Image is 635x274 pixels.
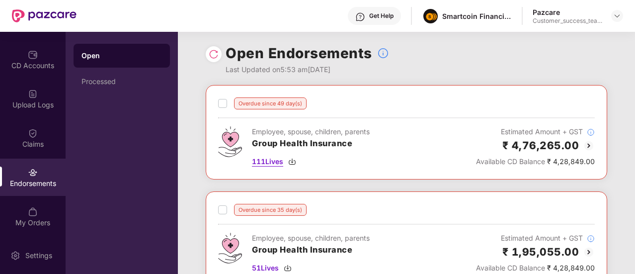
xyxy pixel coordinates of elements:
div: Settings [22,251,55,261]
h1: Open Endorsements [226,42,372,64]
div: ₹ 4,28,849.00 [476,156,595,167]
img: svg+xml;base64,PHN2ZyBpZD0iRW5kb3JzZW1lbnRzIiB4bWxucz0iaHR0cDovL3d3dy53My5vcmcvMjAwMC9zdmciIHdpZH... [28,168,38,178]
div: Employee, spouse, children, parents [252,126,370,137]
div: Last Updated on 5:53 am[DATE] [226,64,389,75]
h3: Group Health Insurance [252,244,370,257]
img: svg+xml;base64,PHN2ZyBpZD0iSW5mb18tXzMyeDMyIiBkYXRhLW5hbWU9IkluZm8gLSAzMngzMiIgeG1sbnM9Imh0dHA6Ly... [587,128,595,136]
div: Pazcare [533,7,602,17]
div: Employee, spouse, children, parents [252,233,370,244]
h2: ₹ 4,76,265.00 [502,137,579,154]
img: New Pazcare Logo [12,9,77,22]
img: svg+xml;base64,PHN2ZyBpZD0iQmFjay0yMHgyMCIgeG1sbnM9Imh0dHA6Ly93d3cudzMub3JnLzIwMDAvc3ZnIiB3aWR0aD... [583,246,595,258]
span: 111 Lives [252,156,283,167]
img: svg+xml;base64,PHN2ZyBpZD0iRG93bmxvYWQtMzJ4MzIiIHhtbG5zPSJodHRwOi8vd3d3LnczLm9yZy8yMDAwL3N2ZyIgd2... [284,264,292,272]
span: Available CD Balance [476,264,545,272]
span: 51 Lives [252,263,279,274]
img: svg+xml;base64,PHN2ZyBpZD0iU2V0dGluZy0yMHgyMCIgeG1sbnM9Imh0dHA6Ly93d3cudzMub3JnLzIwMDAvc3ZnIiB3aW... [10,251,20,261]
img: svg+xml;base64,PHN2ZyBpZD0iUmVsb2FkLTMyeDMyIiB4bWxucz0iaHR0cDovL3d3dy53My5vcmcvMjAwMC9zdmciIHdpZH... [209,49,219,59]
img: svg+xml;base64,PHN2ZyBpZD0iQ2xhaW0iIHhtbG5zPSJodHRwOi8vd3d3LnczLm9yZy8yMDAwL3N2ZyIgd2lkdGg9IjIwIi... [28,128,38,138]
div: Overdue since 49 day(s) [234,97,307,109]
img: svg+xml;base64,PHN2ZyBpZD0iVXBsb2FkX0xvZ3MiIGRhdGEtbmFtZT0iVXBsb2FkIExvZ3MiIHhtbG5zPSJodHRwOi8vd3... [28,89,38,99]
div: ₹ 4,28,849.00 [476,263,595,274]
div: Estimated Amount + GST [476,126,595,137]
img: svg+xml;base64,PHN2ZyBpZD0iSGVscC0zMngzMiIgeG1sbnM9Imh0dHA6Ly93d3cudzMub3JnLzIwMDAvc3ZnIiB3aWR0aD... [355,12,365,22]
img: svg+xml;base64,PHN2ZyBpZD0iSW5mb18tXzMyeDMyIiBkYXRhLW5hbWU9IkluZm8gLSAzMngzMiIgeG1sbnM9Imh0dHA6Ly... [587,235,595,243]
div: Processed [81,78,162,86]
img: image%20(1).png [423,9,438,23]
div: Smartcoin Financials Private Limited [442,11,512,21]
img: svg+xml;base64,PHN2ZyBpZD0iSW5mb18tXzMyeDMyIiBkYXRhLW5hbWU9IkluZm8gLSAzMngzMiIgeG1sbnM9Imh0dHA6Ly... [377,47,389,59]
img: svg+xml;base64,PHN2ZyB4bWxucz0iaHR0cDovL3d3dy53My5vcmcvMjAwMC9zdmciIHdpZHRoPSI0Ny43MTQiIGhlaWdodD... [218,233,242,264]
div: Open [81,51,162,61]
div: Estimated Amount + GST [476,233,595,244]
img: svg+xml;base64,PHN2ZyBpZD0iQmFjay0yMHgyMCIgeG1sbnM9Imh0dHA6Ly93d3cudzMub3JnLzIwMDAvc3ZnIiB3aWR0aD... [583,140,595,152]
img: svg+xml;base64,PHN2ZyB4bWxucz0iaHR0cDovL3d3dy53My5vcmcvMjAwMC9zdmciIHdpZHRoPSI0Ny43MTQiIGhlaWdodD... [218,126,242,157]
div: Customer_success_team_lead [533,17,602,25]
img: svg+xml;base64,PHN2ZyBpZD0iQ0RfQWNjb3VudHMiIGRhdGEtbmFtZT0iQ0QgQWNjb3VudHMiIHhtbG5zPSJodHRwOi8vd3... [28,50,38,60]
div: Overdue since 35 day(s) [234,204,307,216]
img: svg+xml;base64,PHN2ZyBpZD0iTXlfT3JkZXJzIiBkYXRhLW5hbWU9Ik15IE9yZGVycyIgeG1sbnM9Imh0dHA6Ly93d3cudz... [28,207,38,217]
h3: Group Health Insurance [252,137,370,150]
img: svg+xml;base64,PHN2ZyBpZD0iRG93bmxvYWQtMzJ4MzIiIHhtbG5zPSJodHRwOi8vd3d3LnczLm9yZy8yMDAwL3N2ZyIgd2... [288,158,296,166]
img: svg+xml;base64,PHN2ZyBpZD0iRHJvcGRvd24tMzJ4MzIiIHhtbG5zPSJodHRwOi8vd3d3LnczLm9yZy8yMDAwL3N2ZyIgd2... [613,12,621,20]
h2: ₹ 1,95,055.00 [502,244,579,260]
div: Get Help [369,12,394,20]
span: Available CD Balance [476,157,545,166]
